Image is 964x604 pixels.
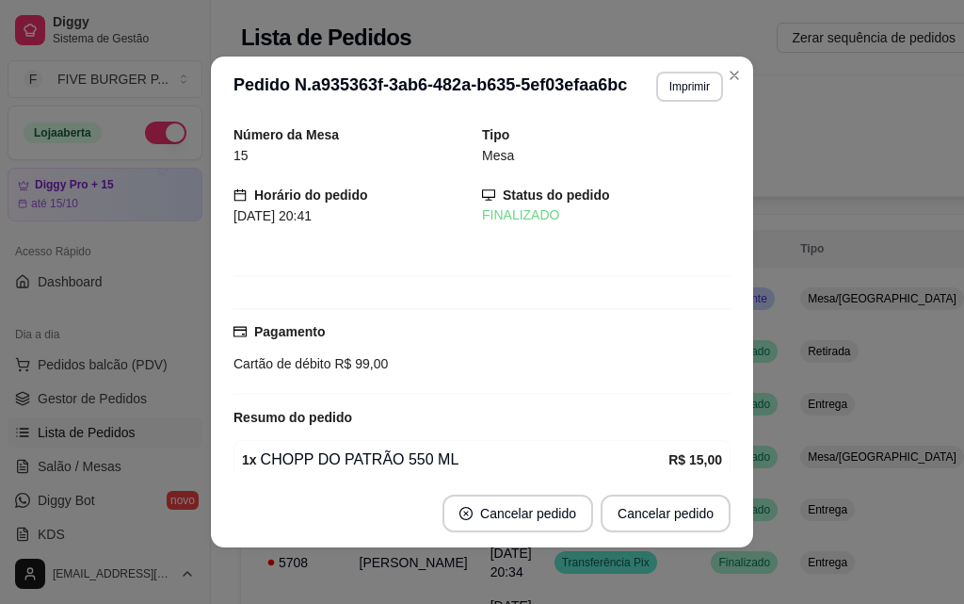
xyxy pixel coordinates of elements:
strong: Status do pedido [503,188,610,203]
h3: Pedido N. a935363f-3ab6-482a-b635-5ef03efaa6bc [233,72,627,102]
strong: Pagamento [254,324,325,339]
div: CHOPP DO PATRÃO 550 ML [242,449,668,471]
span: close-circle [459,507,473,520]
strong: Número da Mesa [233,127,339,142]
strong: 1 x [242,452,257,467]
span: desktop [482,188,495,202]
span: 15 [233,148,249,163]
strong: Resumo do pedido [233,410,352,425]
strong: Tipo [482,127,509,142]
span: Mesa [482,148,514,163]
button: close-circleCancelar pedido [442,495,593,532]
button: Imprimir [656,72,723,102]
span: [DATE] 20:41 [233,208,312,223]
span: credit-card [233,325,247,338]
div: FINALIZADO [482,205,731,225]
strong: Horário do pedido [254,188,368,203]
button: Cancelar pedido [601,495,731,532]
strong: R$ 15,00 [668,452,722,467]
span: R$ 99,00 [331,356,389,371]
span: Cartão de débito [233,356,331,371]
button: Close [719,60,749,90]
span: calendar [233,188,247,202]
